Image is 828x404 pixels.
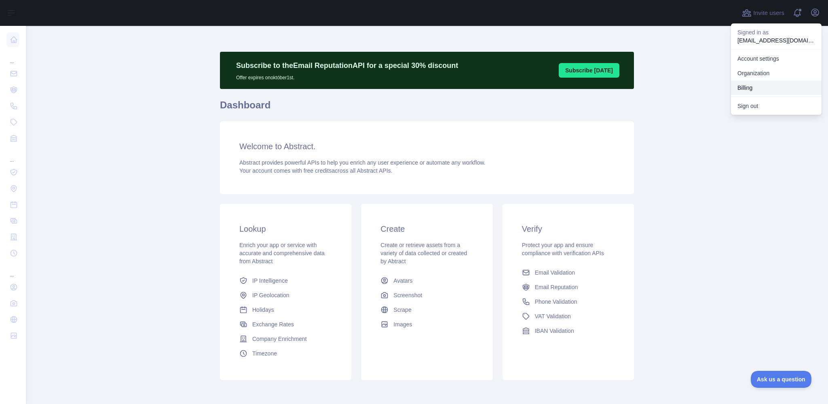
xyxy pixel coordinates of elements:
[393,277,412,285] span: Avatars
[239,242,325,264] span: Enrich your app or service with accurate and comprehensive data from Abstract
[6,262,19,278] div: ...
[236,60,458,71] p: Subscribe to the Email Reputation API for a special 30 % discount
[535,298,577,306] span: Phone Validation
[519,294,618,309] a: Phone Validation
[559,63,619,78] button: Subscribe [DATE]
[751,371,812,388] iframe: Toggle Customer Support
[380,242,467,264] span: Create or retrieve assets from a variety of data collected or created by Abtract
[519,324,618,338] a: IBAN Validation
[753,8,784,18] span: Invite users
[393,306,411,314] span: Scrape
[731,66,822,80] a: Organization
[236,71,458,81] p: Offer expires on október 1st.
[236,332,335,346] a: Company Enrichment
[6,49,19,65] div: ...
[377,273,476,288] a: Avatars
[239,159,486,166] span: Abstract provides powerful APIs to help you enrich any user experience or automate any workflow.
[304,167,332,174] span: free credits
[393,291,422,299] span: Screenshot
[535,327,574,335] span: IBAN Validation
[252,335,307,343] span: Company Enrichment
[236,346,335,361] a: Timezone
[535,269,575,277] span: Email Validation
[731,80,822,95] button: Billing
[519,280,618,294] a: Email Reputation
[522,242,604,256] span: Protect your app and ensure compliance with verification APIs
[377,302,476,317] a: Scrape
[393,320,412,328] span: Images
[239,167,392,174] span: Your account comes with across all Abstract APIs.
[737,28,815,36] p: Signed in as
[239,223,332,235] h3: Lookup
[377,317,476,332] a: Images
[731,51,822,66] a: Account settings
[239,141,615,152] h3: Welcome to Abstract.
[236,273,335,288] a: IP Intelligence
[522,223,615,235] h3: Verify
[252,320,294,328] span: Exchange Rates
[236,288,335,302] a: IP Geolocation
[252,306,274,314] span: Holidays
[519,309,618,324] a: VAT Validation
[236,302,335,317] a: Holidays
[377,288,476,302] a: Screenshot
[535,312,571,320] span: VAT Validation
[6,147,19,163] div: ...
[252,349,277,357] span: Timezone
[731,99,822,113] button: Sign out
[737,36,815,44] p: [EMAIL_ADDRESS][DOMAIN_NAME]
[220,99,634,118] h1: Dashboard
[236,317,335,332] a: Exchange Rates
[380,223,473,235] h3: Create
[535,283,578,291] span: Email Reputation
[252,291,289,299] span: IP Geolocation
[252,277,288,285] span: IP Intelligence
[740,6,786,19] button: Invite users
[519,265,618,280] a: Email Validation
